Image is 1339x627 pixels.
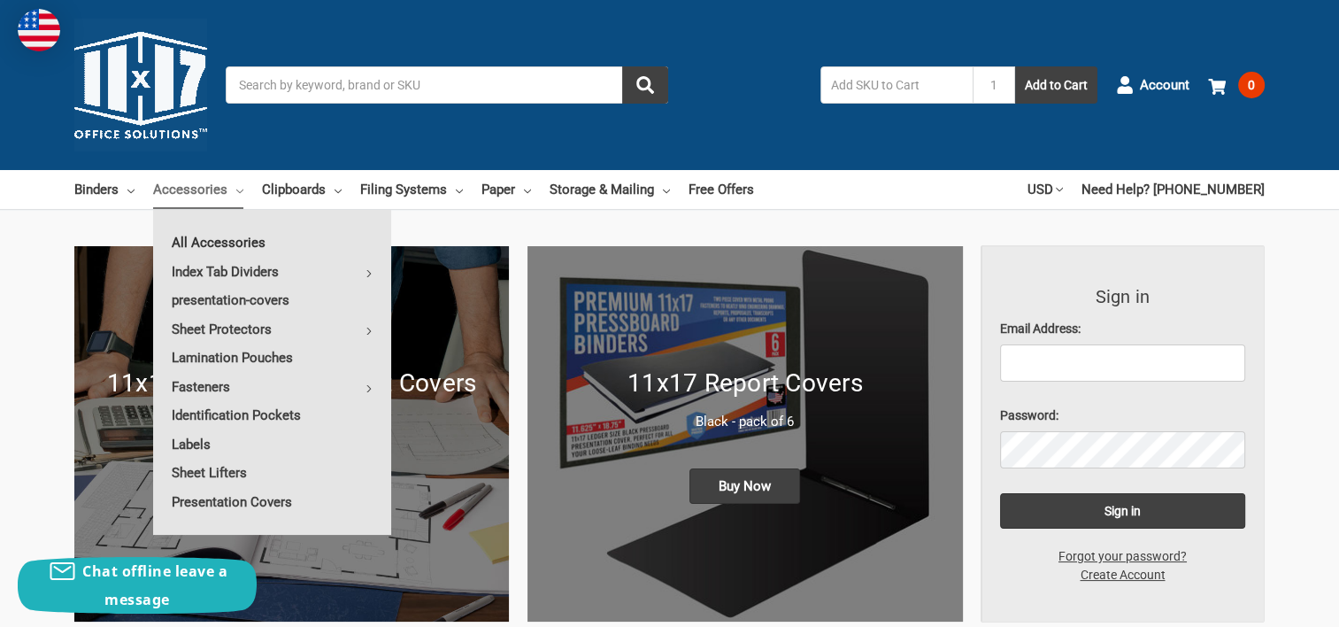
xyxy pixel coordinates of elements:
[1238,72,1265,98] span: 0
[1000,406,1246,425] label: Password:
[550,170,670,209] a: Storage & Mailing
[153,170,243,209] a: Accessories
[360,170,463,209] a: Filing Systems
[153,430,391,459] a: Labels
[1208,62,1265,108] a: 0
[93,412,490,432] p: They are back
[1000,493,1246,529] input: Sign in
[153,488,391,516] a: Presentation Covers
[1070,566,1174,584] a: Create Account
[689,468,800,504] span: Buy Now
[1081,170,1265,209] a: Need Help? [PHONE_NUMBER]
[527,246,962,622] img: 11x17 Report Covers
[153,286,391,314] a: presentation-covers
[689,170,754,209] a: Free Offers
[1000,283,1246,310] h3: Sign in
[1015,66,1097,104] button: Add to Cart
[546,365,943,402] h1: 11x17 Report Covers
[1000,320,1246,338] label: Email Address:
[1140,75,1189,96] span: Account
[93,365,490,402] h1: 11x17 Pressboard Report Covers
[153,373,391,401] a: Fasteners
[1049,547,1197,566] a: Forgot your password?
[153,344,391,372] a: Lamination Pouches
[1027,170,1063,209] a: USD
[18,557,257,614] button: Chat offline leave a message
[153,258,391,286] a: Index Tab Dividers
[74,246,509,622] a: New 11x17 Pressboard Binders 11x17 Pressboard Report Covers They are back Buy now
[1116,62,1189,108] a: Account
[226,66,668,104] input: Search by keyword, brand or SKU
[820,66,973,104] input: Add SKU to Cart
[74,170,135,209] a: Binders
[527,246,962,622] a: 11x17 Report Covers 11x17 Report Covers Black - pack of 6 Buy Now
[153,228,391,257] a: All Accessories
[18,9,60,51] img: duty and tax information for United States
[74,246,509,622] img: New 11x17 Pressboard Binders
[546,412,943,432] p: Black - pack of 6
[153,401,391,430] a: Identification Pockets
[74,19,207,151] img: 11x17.com
[262,170,342,209] a: Clipboards
[82,561,227,609] span: Chat offline leave a message
[153,315,391,344] a: Sheet Protectors
[481,170,531,209] a: Paper
[153,459,391,487] a: Sheet Lifters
